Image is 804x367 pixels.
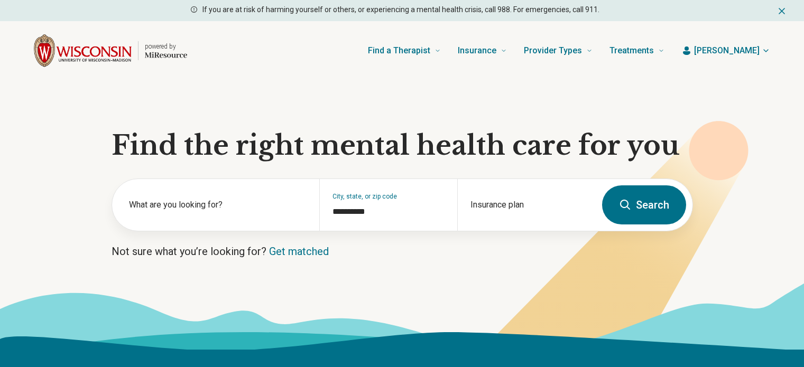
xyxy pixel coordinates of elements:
[458,30,507,72] a: Insurance
[524,30,593,72] a: Provider Types
[145,42,187,51] p: powered by
[609,43,654,58] span: Treatments
[112,244,693,259] p: Not sure what you’re looking for?
[202,4,599,15] p: If you are at risk of harming yourself or others, or experiencing a mental health crisis, call 98...
[368,30,441,72] a: Find a Therapist
[609,30,664,72] a: Treatments
[368,43,430,58] span: Find a Therapist
[34,34,187,68] a: Home page
[112,130,693,162] h1: Find the right mental health care for you
[694,44,760,57] span: [PERSON_NAME]
[524,43,582,58] span: Provider Types
[458,43,496,58] span: Insurance
[681,44,770,57] button: [PERSON_NAME]
[777,4,787,17] button: Dismiss
[129,199,307,211] label: What are you looking for?
[602,185,686,224] button: Search
[269,245,329,258] a: Get matched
